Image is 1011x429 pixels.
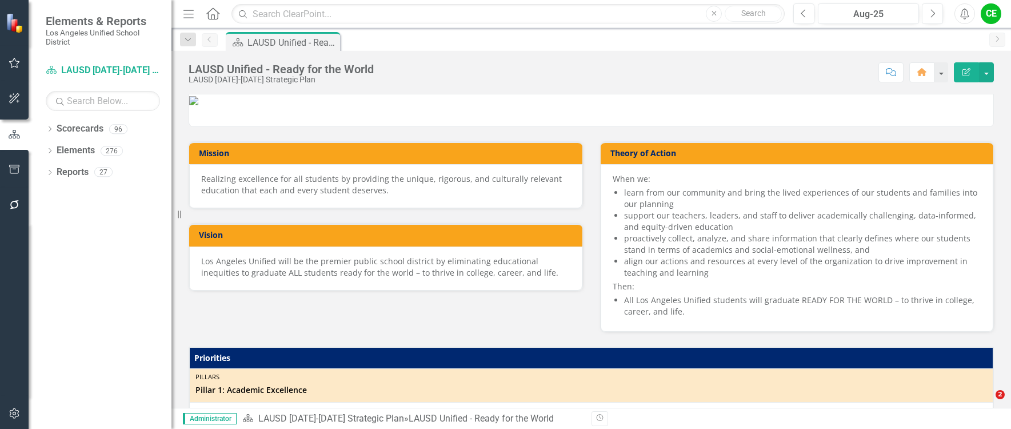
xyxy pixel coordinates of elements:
a: Elements [57,144,95,157]
li: proactively collect, analyze, and share information that clearly defines where our students stand... [624,233,982,256]
h3: Mission [199,149,577,157]
span: Search [741,9,766,18]
div: Pillars [195,372,987,382]
div: 96 [109,124,127,134]
span: Administrator [183,413,237,424]
td: Double-Click to Edit [190,369,993,403]
td: Double-Click to Edit Right Click for Context Menu [190,403,993,424]
li: align our actions and resources at every level of the organization to drive improvement in teachi... [624,256,982,279]
span: When we: [613,173,650,184]
span: Pillar 1: Academic Excellence [195,384,987,396]
img: ClearPoint Strategy [6,13,26,33]
div: LAUSD Unified - Ready for the World [247,35,337,50]
div: LAUSD Unified - Ready for the World [409,413,554,424]
div: Aug-25 [822,7,915,21]
a: LAUSD [DATE]-[DATE] Strategic Plan [258,413,404,424]
div: 276 [101,146,123,156]
input: Search Below... [46,91,160,111]
a: Scorecards [57,122,103,136]
a: LAUSD [DATE]-[DATE] Strategic Plan [46,64,160,77]
h3: Vision [199,231,577,239]
span: 2 [996,390,1005,399]
li: All Los Angeles Unified students will graduate READY FOR THE WORLD – to thrive in college, career... [624,295,982,317]
small: Los Angeles Unified School District [46,28,160,47]
button: CE [981,3,1001,24]
div: » [242,412,583,426]
div: Then: [613,173,982,317]
a: Reports [57,166,89,179]
img: Not Defined [195,406,209,420]
span: Elements & Reports [46,14,160,28]
div: Realizing excellence for all students by providing the unique, rigorous, and culturally relevant ... [201,173,570,196]
div: LAUSD [DATE]-[DATE] Strategic Plan [189,76,374,84]
div: LAUSD Unified - Ready for the World [189,63,374,76]
button: Aug-25 [818,3,919,24]
button: Search [725,6,782,22]
div: 27 [94,168,113,177]
img: LAUSD_combo_seal_wordmark%20v2.png [189,96,198,105]
h3: Theory of Action [610,149,988,157]
input: Search ClearPoint... [231,4,785,24]
iframe: Intercom live chat [972,390,1000,418]
div: Los Angeles Unified will be the premier public school district by eliminating educational inequit... [201,256,570,279]
li: learn from our community and bring the lived experiences of our students and families into our pl... [624,187,982,210]
li: support our teachers, leaders, and staff to deliver academically challenging, data-informed, and ... [624,210,982,233]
